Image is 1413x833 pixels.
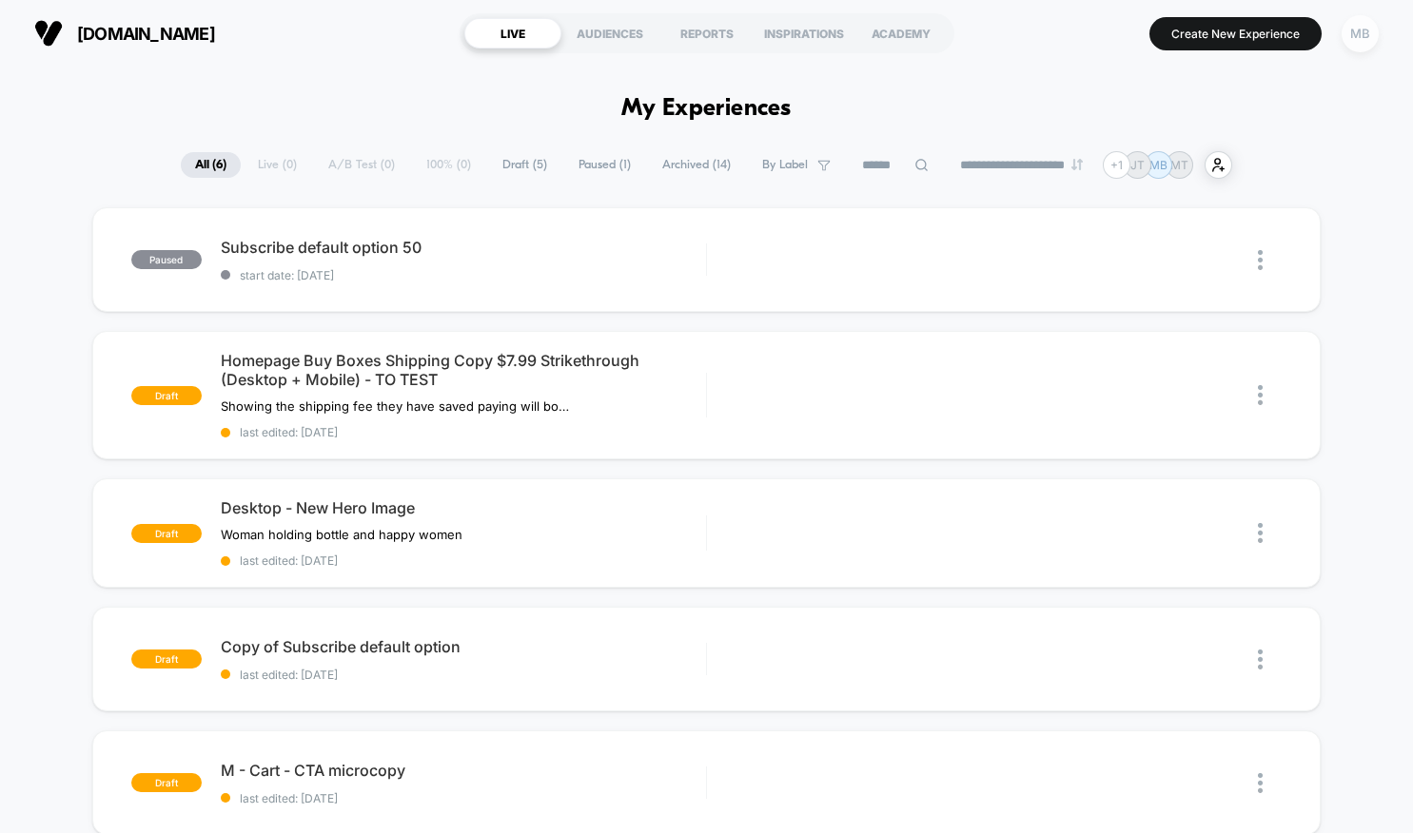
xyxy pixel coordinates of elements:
div: + 1 [1103,151,1130,179]
img: close [1258,250,1263,270]
span: Homepage Buy Boxes Shipping Copy $7.99 Strikethrough (Desktop + Mobile) - TO TEST [221,351,706,389]
div: LIVE [464,18,561,48]
p: MB [1149,158,1168,172]
span: [DOMAIN_NAME] [77,24,215,44]
div: INSPIRATIONS [756,18,853,48]
span: draft [131,386,202,405]
span: last edited: [DATE] [221,553,706,568]
span: last edited: [DATE] [221,791,706,805]
span: Paused ( 1 ) [564,152,645,178]
img: Visually logo [34,19,63,48]
span: Woman holding bottle and happy women [221,527,462,542]
span: draft [131,773,202,792]
span: All ( 6 ) [181,152,241,178]
img: end [1071,159,1083,170]
div: AUDIENCES [561,18,658,48]
span: Draft ( 5 ) [488,152,561,178]
p: MT [1170,158,1188,172]
button: MB [1336,14,1384,53]
div: ACADEMY [853,18,950,48]
span: draft [131,649,202,668]
span: By Label [762,158,808,172]
div: MB [1342,15,1379,52]
img: close [1258,385,1263,405]
span: paused [131,250,202,269]
button: Create New Experience [1149,17,1322,50]
button: [DOMAIN_NAME] [29,18,221,48]
span: start date: [DATE] [221,268,706,282]
span: M - Cart - CTA microcopy [221,761,706,780]
img: close [1258,523,1263,543]
span: Desktop - New Hero Image [221,498,706,517]
p: JT [1130,158,1145,172]
span: Subscribe default option 50 [221,238,706,257]
div: REPORTS [658,18,756,48]
span: Showing the shipping fee they have saved paying will boost RPS [221,398,574,414]
span: Archived ( 14 ) [648,152,745,178]
span: draft [131,524,202,543]
span: Copy of Subscribe default option [221,637,706,656]
h1: My Experiences [621,95,792,123]
span: last edited: [DATE] [221,425,706,439]
img: close [1258,773,1263,793]
span: last edited: [DATE] [221,668,706,682]
img: close [1258,649,1263,669]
